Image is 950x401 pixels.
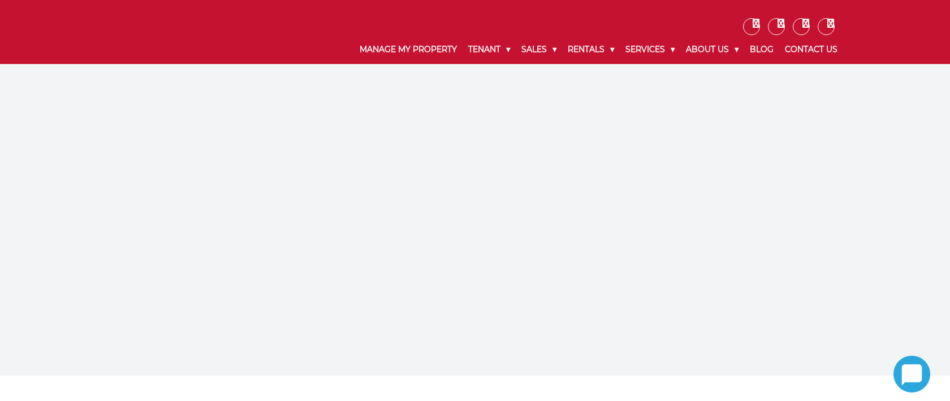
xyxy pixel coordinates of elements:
img: Arrow slider [699,189,738,227]
a: Tenant [463,35,516,64]
a: Services [620,35,680,64]
a: Sales [516,35,562,64]
a: About Us [680,35,744,64]
a: Rentals [562,35,620,64]
a: Manage My Property [354,35,463,64]
a: Blog [744,35,779,64]
img: Noonan Real Estate Agency [107,17,215,47]
a: Contact Us [779,35,843,64]
img: Arrow slider [212,189,251,227]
